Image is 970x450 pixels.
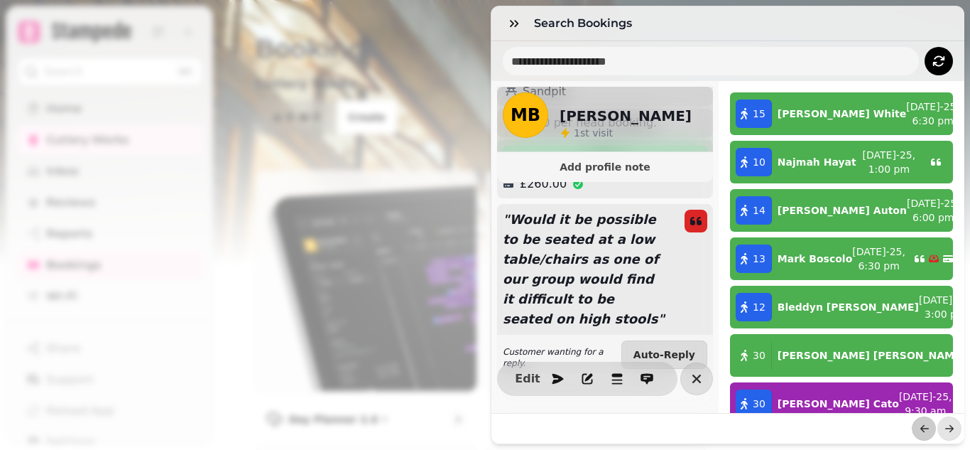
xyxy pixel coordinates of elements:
p: Mark Boscolo [778,252,852,266]
span: 30 [753,397,765,411]
span: 12 [753,300,765,314]
span: 1 [574,127,580,139]
p: [DATE]-25, 9:30 am [899,390,952,418]
button: back [912,417,936,441]
button: Auto-Reply [621,341,707,369]
span: MB [511,107,540,124]
button: 10Najmah Hayat[DATE]-25, 1:00 pm [730,141,953,183]
h2: [PERSON_NAME] [560,106,692,126]
p: " Would it be possible to be seated at a low table/chairs as one of our group would find it diffi... [497,204,673,335]
p: visit [574,126,613,140]
button: Edit [513,365,542,393]
span: 30 [753,348,765,363]
span: 14 [753,203,765,218]
button: Add profile note [503,158,707,176]
p: [PERSON_NAME] Auton [778,203,907,218]
button: 15[PERSON_NAME] White[DATE]-25, 6:30 pm [730,92,953,135]
p: £260.00 [520,176,567,193]
span: 10 [753,155,765,169]
button: 12Bleddyn [PERSON_NAME][DATE]-25, 3:00 pm [730,286,953,328]
span: Auto-Reply [633,350,695,360]
p: Bleddyn [PERSON_NAME] [778,300,919,314]
button: 30[PERSON_NAME] [PERSON_NAME] [730,334,953,377]
p: [DATE]-25, 6:00 pm [907,196,960,225]
span: st [580,127,592,139]
span: Add profile note [514,162,696,172]
button: next [937,417,961,441]
button: 14[PERSON_NAME] Auton[DATE]-25, 6:00 pm [730,189,953,232]
p: [DATE]-25, 6:30 pm [852,245,905,273]
span: 13 [753,252,765,266]
p: [DATE]-25, 6:30 pm [906,100,959,128]
span: Edit [519,373,536,385]
h3: Search Bookings [534,15,638,32]
p: [PERSON_NAME] White [778,107,906,121]
p: Najmah Hayat [778,155,856,169]
button: 13Mark Boscolo[DATE]-25, 6:30 pm [730,237,953,280]
p: [DATE]-25, 1:00 pm [856,148,922,176]
p: [PERSON_NAME] [PERSON_NAME] [778,348,966,363]
p: Customer wanting for a reply. [503,346,621,369]
span: 15 [753,107,765,121]
button: 30[PERSON_NAME] Cato[DATE]-25, 9:30 am [730,382,953,425]
p: [PERSON_NAME] Cato [778,397,899,411]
